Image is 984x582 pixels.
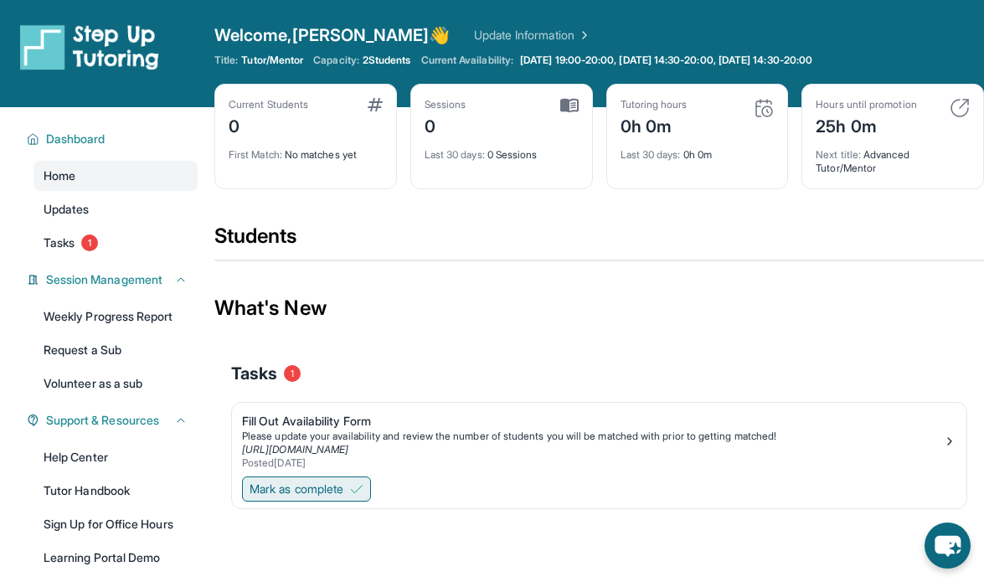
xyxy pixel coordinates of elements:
button: Support & Resources [39,412,188,429]
span: Last 30 days : [425,148,485,161]
img: card [754,98,774,118]
span: Last 30 days : [621,148,681,161]
span: 1 [81,234,98,251]
div: Posted [DATE] [242,456,943,470]
a: Fill Out Availability FormPlease update your availability and review the number of students you w... [232,403,966,473]
div: 25h 0m [816,111,916,138]
img: card [950,98,970,118]
div: Students [214,223,984,260]
img: card [560,98,579,113]
div: No matches yet [229,138,383,162]
div: 0 [229,111,308,138]
div: What's New [214,271,984,345]
a: [URL][DOMAIN_NAME] [242,443,348,456]
span: Tutor/Mentor [241,54,303,67]
div: 0 Sessions [425,138,579,162]
span: [DATE] 19:00-20:00, [DATE] 14:30-20:00, [DATE] 14:30-20:00 [520,54,812,67]
div: Hours until promotion [816,98,916,111]
img: card [368,98,383,111]
img: logo [20,23,159,70]
a: Sign Up for Office Hours [33,509,198,539]
span: Mark as complete [250,481,343,497]
div: 0h 0m [621,138,775,162]
span: 2 Students [363,54,411,67]
img: Chevron Right [574,27,591,44]
span: Tasks [44,234,75,251]
button: Mark as complete [242,476,371,502]
div: Fill Out Availability Form [242,413,943,430]
span: Current Availability: [421,54,513,67]
a: Tutor Handbook [33,476,198,506]
span: Tasks [231,362,277,385]
a: Update Information [474,27,591,44]
button: Session Management [39,271,188,288]
span: Session Management [46,271,162,288]
div: Advanced Tutor/Mentor [816,138,970,175]
span: Home [44,167,75,184]
a: Home [33,161,198,191]
a: Updates [33,194,198,224]
div: Current Students [229,98,308,111]
button: Dashboard [39,131,188,147]
a: Learning Portal Demo [33,543,198,573]
a: Weekly Progress Report [33,301,198,332]
a: Help Center [33,442,198,472]
span: Capacity: [313,54,359,67]
a: Volunteer as a sub [33,368,198,399]
div: Please update your availability and review the number of students you will be matched with prior ... [242,430,943,443]
span: Next title : [816,148,861,161]
span: Dashboard [46,131,106,147]
span: 1 [284,365,301,382]
div: 0 [425,111,466,138]
a: Tasks1 [33,228,198,258]
span: Updates [44,201,90,218]
a: [DATE] 19:00-20:00, [DATE] 14:30-20:00, [DATE] 14:30-20:00 [517,54,816,67]
div: 0h 0m [621,111,688,138]
a: Request a Sub [33,335,198,365]
span: Support & Resources [46,412,159,429]
button: chat-button [925,523,971,569]
span: Title: [214,54,238,67]
div: Tutoring hours [621,98,688,111]
div: Sessions [425,98,466,111]
img: Mark as complete [350,482,363,496]
span: First Match : [229,148,282,161]
span: Welcome, [PERSON_NAME] 👋 [214,23,451,47]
